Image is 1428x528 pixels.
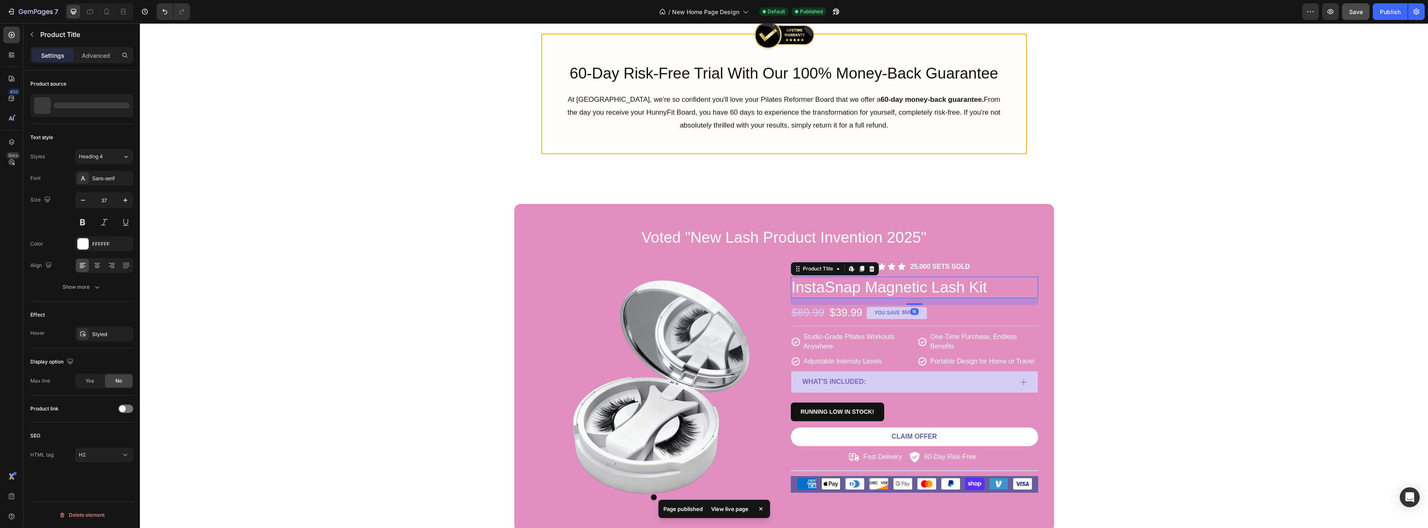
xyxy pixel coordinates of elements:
p: 60-Day Risk-Free [784,428,839,440]
button: Publish [1373,3,1408,20]
div: Display option [30,356,75,368]
p: Fast Delivery [724,428,765,440]
div: Hover [30,329,45,337]
div: YOU SAVE [734,285,761,294]
img: gempages_547078199557752032-72e5b818-215e-49a1-a262-6e8195800f18.svg [770,428,780,439]
p: Adjustable Intensity Levels [664,334,770,343]
button: 7 [3,3,62,20]
button: Show more [30,280,133,295]
iframe: Design area [140,23,1428,528]
span: Yes [86,377,94,385]
div: SEO [30,432,40,440]
div: Styled [92,331,131,338]
p: Studio-Grade Pilates Workouts Anywhere [664,309,770,328]
p: Settings [41,51,64,60]
button: Delete element [30,508,133,522]
div: Align [30,260,54,271]
div: Font [30,174,41,182]
button: Save [1342,3,1369,20]
h2: InstaSnap Magnetic Lash Kit [651,253,898,275]
div: Show more [63,283,101,291]
div: Product link [30,405,59,413]
button: Dot [511,471,517,477]
div: 450 [8,88,20,95]
div: Styles [30,153,45,160]
p: CLAIM OFFER [752,408,797,420]
div: Text style [30,134,53,141]
strong: 60-day money-back guarantee. [741,72,844,80]
p: What's included: [663,353,726,365]
div: HTML tag [30,451,54,459]
div: Product source [30,80,66,88]
div: $89.99 [651,282,686,297]
span: New Home Page Design [672,7,739,16]
div: Delete element [59,510,105,520]
div: Max line [30,377,50,385]
div: FFFFFF [92,241,131,248]
div: 16 [770,285,779,292]
button: H2 [75,447,133,462]
h2: Rich Text Editor. Editing area: main [390,204,898,225]
h2: 60-Day Risk-Free Trial With Our 100% Money-Back Guarantee [423,39,866,61]
div: $39.99 [689,282,724,297]
span: Heading 4 [79,153,103,160]
p: Product Title [40,29,130,39]
p: At [GEOGRAPHIC_DATA], we're so confident you'll love your Pilates Reformer Board that we offer a ... [424,70,865,108]
div: Product Title [661,242,695,249]
span: H2 [79,452,86,458]
p: Advanced [82,51,110,60]
p: 7 [54,7,58,17]
p: One-Time Purchase, Endless Benefits [790,309,897,328]
div: Publish [1380,7,1401,16]
div: Beta [6,152,20,159]
span: No [115,377,122,385]
button: <p><span style="font-size:14px;"><strong>RUNNING LOW IN STOCK!</strong></span></p> [651,379,744,398]
div: Effect [30,311,45,319]
p: Voted "New Lash Product Invention 2025" [391,204,897,224]
a: CLAIM OFFER [651,404,898,423]
div: Sans-serif [92,175,131,182]
span: / [668,7,670,16]
div: $50.00 [761,285,778,293]
button: Heading 4 [75,149,133,164]
div: Undo/Redo [156,3,190,20]
img: gempages_547078199557752032-df5ed96f-af85-4501-b676-2b49d8496b63.svg [709,429,719,439]
div: Size [30,194,52,206]
span: Save [1349,8,1363,15]
div: View live page [706,503,753,515]
p: Portable Design for Home or Travel [790,334,897,343]
img: gempages_547078199557752032-d679f1d5-6d39-4f34-b1e3-58e63cb635d3.png [651,453,898,469]
div: Open Intercom Messenger [1400,487,1420,507]
strong: 25,000 SETS SOLD [770,240,830,247]
span: Default [768,8,785,15]
span: Published [800,8,823,15]
strong: RUNNING LOW IN STOCK! [661,385,734,392]
div: Color [30,240,43,248]
p: Page published [663,505,703,513]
